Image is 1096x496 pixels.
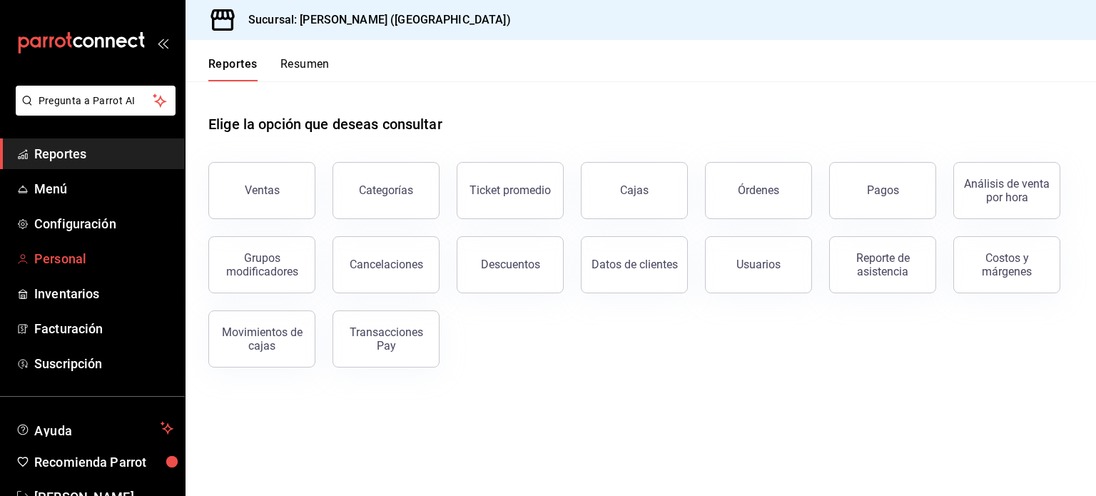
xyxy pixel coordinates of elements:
[342,325,430,353] div: Transacciones Pay
[963,177,1051,204] div: Análisis de venta por hora
[218,325,306,353] div: Movimientos de cajas
[953,162,1060,219] button: Análisis de venta por hora
[34,284,173,303] span: Inventarios
[838,251,927,278] div: Reporte de asistencia
[829,236,936,293] button: Reporte de asistencia
[245,183,280,197] div: Ventas
[705,162,812,219] button: Órdenes
[620,182,649,199] div: Cajas
[218,251,306,278] div: Grupos modificadores
[208,57,330,81] div: navigation tabs
[581,236,688,293] button: Datos de clientes
[208,57,258,81] button: Reportes
[34,144,173,163] span: Reportes
[208,236,315,293] button: Grupos modificadores
[208,113,442,135] h1: Elige la opción que deseas consultar
[457,162,564,219] button: Ticket promedio
[34,179,173,198] span: Menú
[157,37,168,49] button: open_drawer_menu
[333,310,440,368] button: Transacciones Pay
[333,162,440,219] button: Categorías
[736,258,781,271] div: Usuarios
[333,236,440,293] button: Cancelaciones
[34,420,155,437] span: Ayuda
[10,103,176,118] a: Pregunta a Parrot AI
[359,183,413,197] div: Categorías
[237,11,511,29] h3: Sucursal: [PERSON_NAME] ([GEOGRAPHIC_DATA])
[34,354,173,373] span: Suscripción
[39,93,153,108] span: Pregunta a Parrot AI
[350,258,423,271] div: Cancelaciones
[581,162,688,219] a: Cajas
[208,310,315,368] button: Movimientos de cajas
[963,251,1051,278] div: Costos y márgenes
[867,183,899,197] div: Pagos
[280,57,330,81] button: Resumen
[470,183,551,197] div: Ticket promedio
[481,258,540,271] div: Descuentos
[34,249,173,268] span: Personal
[705,236,812,293] button: Usuarios
[592,258,678,271] div: Datos de clientes
[829,162,936,219] button: Pagos
[34,452,173,472] span: Recomienda Parrot
[457,236,564,293] button: Descuentos
[953,236,1060,293] button: Costos y márgenes
[16,86,176,116] button: Pregunta a Parrot AI
[34,319,173,338] span: Facturación
[738,183,779,197] div: Órdenes
[208,162,315,219] button: Ventas
[34,214,173,233] span: Configuración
